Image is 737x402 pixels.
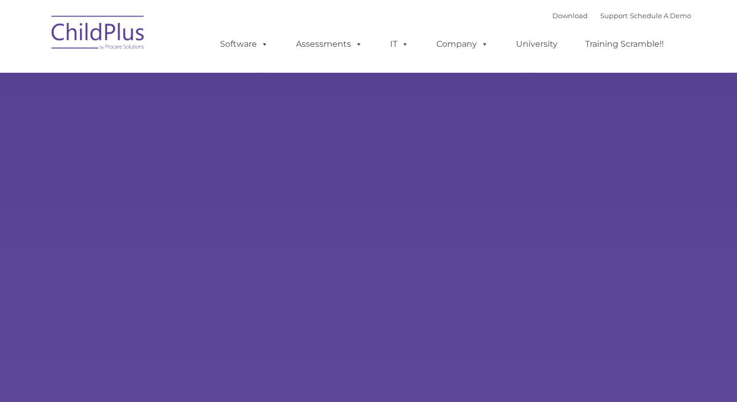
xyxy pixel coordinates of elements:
a: Download [552,11,588,20]
a: Company [426,34,499,55]
a: University [506,34,568,55]
font: | [552,11,691,20]
img: ChildPlus by Procare Solutions [46,8,150,60]
a: Assessments [286,34,373,55]
a: Support [600,11,628,20]
a: Training Scramble!! [575,34,674,55]
a: IT [380,34,419,55]
a: Software [210,34,279,55]
a: Schedule A Demo [630,11,691,20]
